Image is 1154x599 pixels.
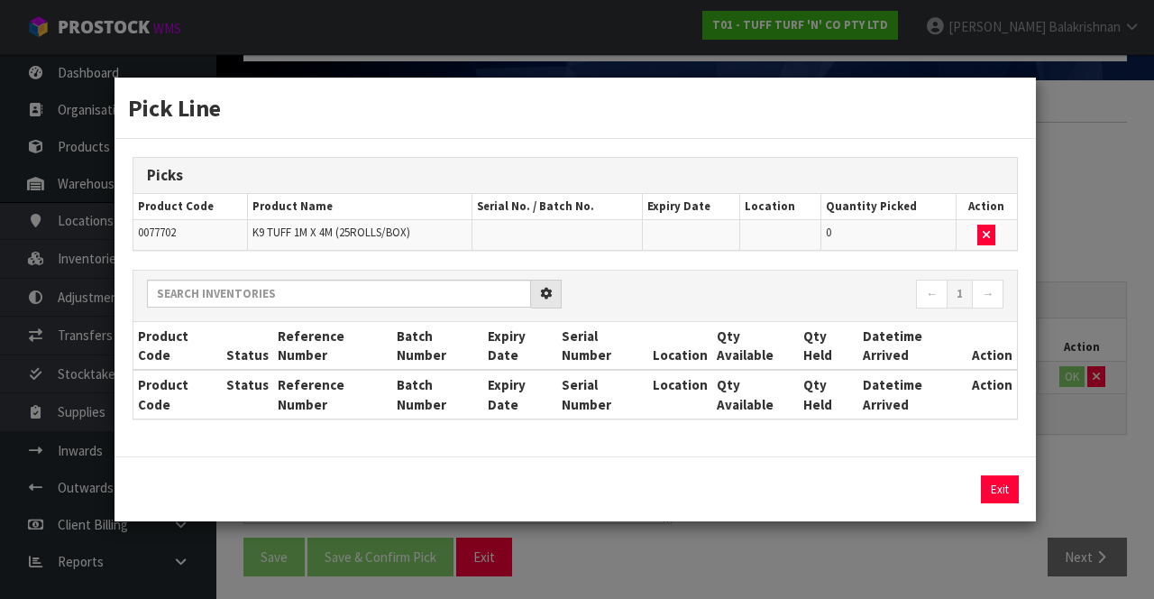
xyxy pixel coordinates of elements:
th: Quantity Picked [820,194,956,220]
th: Action [967,370,1017,419]
th: Status [222,322,273,371]
span: 0077702 [138,225,176,240]
th: Datetime Arrived [858,322,967,371]
th: Serial No. / Batch No. [472,194,643,220]
th: Product Code [133,322,222,371]
th: Qty Available [712,322,800,371]
span: 0 [826,225,831,240]
th: Batch Number [392,322,482,371]
th: Action [956,194,1017,220]
th: Product Name [248,194,472,220]
th: Serial Number [557,322,647,371]
th: Reference Number [273,370,392,419]
input: Search inventories [147,280,531,308]
th: Qty Available [712,370,800,419]
th: Serial Number [557,370,647,419]
th: Datetime Arrived [858,370,967,419]
th: Product Code [133,194,248,220]
th: Reference Number [273,322,392,371]
th: Location [740,194,821,220]
th: Location [648,370,712,419]
th: Expiry Date [483,322,558,371]
a: 1 [947,280,973,309]
th: Batch Number [392,370,482,419]
h3: Picks [147,167,1003,184]
h3: Pick Line [128,91,1022,124]
a: ← [916,280,948,309]
th: Qty Held [799,322,858,371]
th: Product Code [133,370,222,419]
a: → [972,280,1003,309]
th: Location [648,322,712,371]
th: Status [222,370,273,419]
button: Exit [981,475,1019,503]
span: K9 TUFF 1M X 4M (25ROLLS/BOX) [252,225,410,240]
nav: Page navigation [589,280,1003,311]
th: Qty Held [799,370,858,419]
th: Expiry Date [642,194,739,220]
th: Action [967,322,1017,371]
th: Expiry Date [483,370,558,419]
